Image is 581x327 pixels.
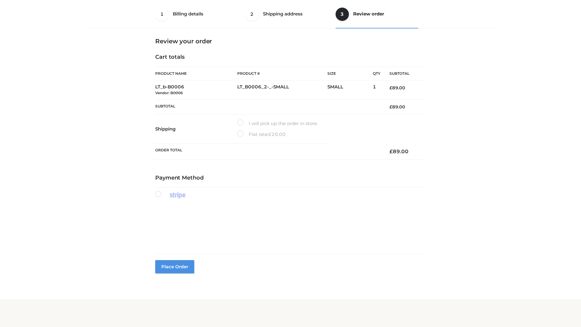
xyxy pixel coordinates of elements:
h4: Payment Method [155,175,426,181]
bdi: 89.00 [389,104,405,110]
th: Size [327,67,370,81]
bdi: 89.00 [389,148,409,154]
iframe: Secure payment input frame [154,205,425,244]
label: Flat rate: [237,130,286,138]
th: Product # [237,67,327,81]
th: Shipping [155,114,237,144]
td: LT_b-B0006 [155,81,237,100]
th: Subtotal [155,99,380,114]
span: £ [268,131,271,137]
th: Product Name [155,67,237,81]
bdi: 89.00 [389,85,405,91]
h4: Cart totals [155,54,426,61]
h3: Review your order [155,38,426,45]
td: 1 [373,81,380,100]
td: SMALL [327,81,373,100]
span: £ [389,85,392,91]
span: £ [389,148,393,154]
th: Qty [373,67,380,81]
label: I will pick up the order in store. [237,120,318,127]
span: £ [389,104,392,110]
th: Order Total [155,144,380,160]
td: LT_B0006_2-_-SMALL [237,81,327,100]
bdi: 20.00 [268,131,286,137]
button: Place order [155,260,194,273]
th: Subtotal [380,67,426,81]
small: Vendor: B0006 [155,91,183,95]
